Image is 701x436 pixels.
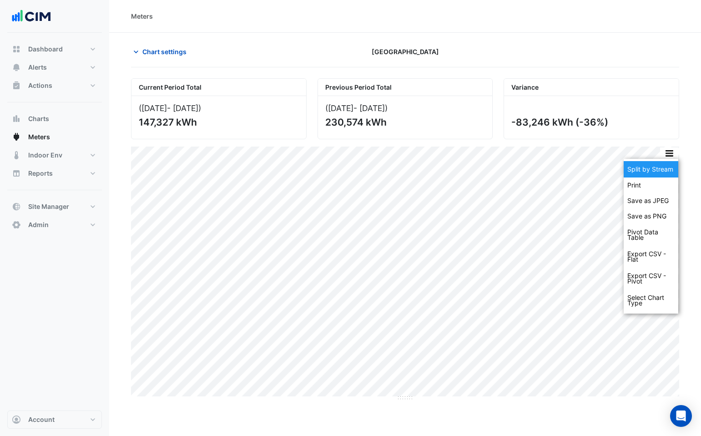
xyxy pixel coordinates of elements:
[325,117,484,128] div: 230,574 kWh
[142,47,187,56] span: Chart settings
[624,289,678,311] div: Select Chart Type
[511,117,670,128] div: -83,246 kWh (-36%)
[28,45,63,54] span: Dashboard
[131,11,153,21] div: Meters
[624,224,678,246] div: Pivot Data Table
[504,79,679,96] div: Variance
[624,268,678,289] div: Export CSV - Pivot
[7,146,102,164] button: Indoor Env
[7,40,102,58] button: Dashboard
[12,202,21,211] app-icon: Site Manager
[7,110,102,128] button: Charts
[7,58,102,76] button: Alerts
[167,103,198,113] span: - [DATE]
[7,198,102,216] button: Site Manager
[131,44,192,60] button: Chart settings
[353,103,385,113] span: - [DATE]
[28,202,69,211] span: Site Manager
[318,79,493,96] div: Previous Period Total
[12,114,21,123] app-icon: Charts
[12,45,21,54] app-icon: Dashboard
[28,220,49,229] span: Admin
[7,411,102,429] button: Account
[624,193,678,208] div: Save as JPEG
[12,132,21,142] app-icon: Meters
[624,177,678,193] div: Print
[12,220,21,229] app-icon: Admin
[28,63,47,72] span: Alerts
[372,47,439,56] span: [GEOGRAPHIC_DATA]
[28,415,55,424] span: Account
[660,147,678,159] button: More Options
[7,76,102,95] button: Actions
[12,151,21,160] app-icon: Indoor Env
[131,79,306,96] div: Current Period Total
[28,151,62,160] span: Indoor Env
[624,208,678,224] div: Save as PNG
[12,169,21,178] app-icon: Reports
[7,164,102,183] button: Reports
[12,81,21,90] app-icon: Actions
[28,169,53,178] span: Reports
[670,405,692,427] div: Open Intercom Messenger
[28,81,52,90] span: Actions
[624,161,678,177] div: Data series of the same meter stream displayed on the same chart
[28,132,50,142] span: Meters
[12,63,21,72] app-icon: Alerts
[28,114,49,123] span: Charts
[139,103,299,113] div: ([DATE] )
[325,103,485,113] div: ([DATE] )
[624,246,678,268] div: Export CSV - Flat
[139,117,297,128] div: 147,327 kWh
[7,128,102,146] button: Meters
[7,216,102,234] button: Admin
[11,7,52,25] img: Company Logo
